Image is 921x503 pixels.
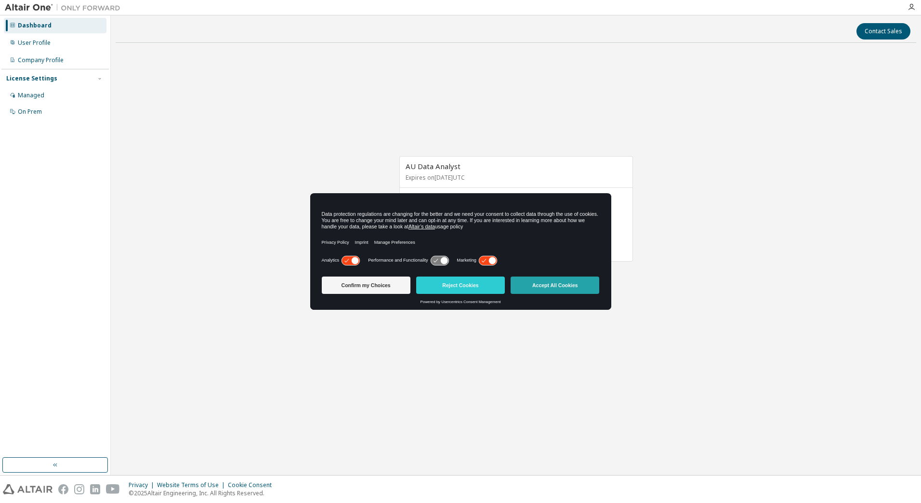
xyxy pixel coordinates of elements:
div: Privacy [129,481,157,489]
img: youtube.svg [106,484,120,494]
img: linkedin.svg [90,484,100,494]
img: Altair One [5,3,125,13]
img: instagram.svg [74,484,84,494]
div: Managed [18,92,44,99]
div: Cookie Consent [228,481,277,489]
p: © 2025 Altair Engineering, Inc. All Rights Reserved. [129,489,277,497]
button: Contact Sales [856,23,910,40]
img: facebook.svg [58,484,68,494]
div: License Settings [6,75,57,82]
img: altair_logo.svg [3,484,53,494]
p: Expires on [DATE] UTC [406,173,624,182]
div: On Prem [18,108,42,116]
div: Website Terms of Use [157,481,228,489]
div: User Profile [18,39,51,47]
div: Company Profile [18,56,64,64]
span: AU Data Analyst [406,161,460,171]
div: Dashboard [18,22,52,29]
